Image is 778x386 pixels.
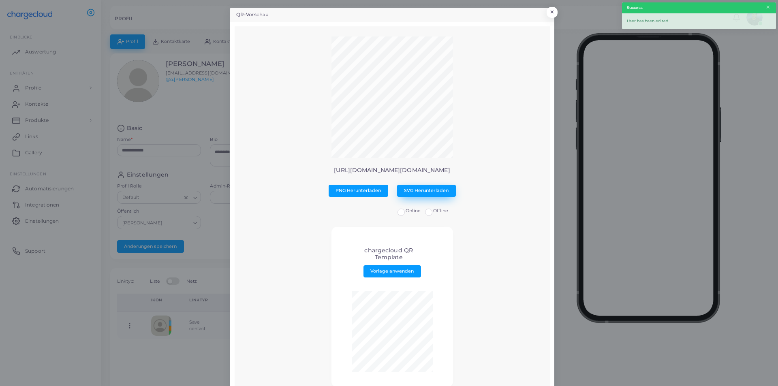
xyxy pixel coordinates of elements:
[622,13,776,29] div: User has been edited
[370,268,414,274] span: Vorlage anwenden
[404,188,449,193] span: SVG Herunterladen
[765,3,771,12] button: Close
[241,167,543,174] p: [URL][DOMAIN_NAME][DOMAIN_NAME]
[627,5,643,11] strong: Success
[397,185,456,197] button: SVG Herunterladen
[336,188,381,193] span: PNG Herunterladen
[351,247,426,261] h4: chargecloud QR Template
[547,7,558,17] button: Close
[236,11,269,18] h5: QR-Vorschau
[363,265,421,277] button: Vorlage anwenden
[433,208,449,213] span: Offline
[329,185,388,197] button: PNG Herunterladen
[406,208,421,213] span: Online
